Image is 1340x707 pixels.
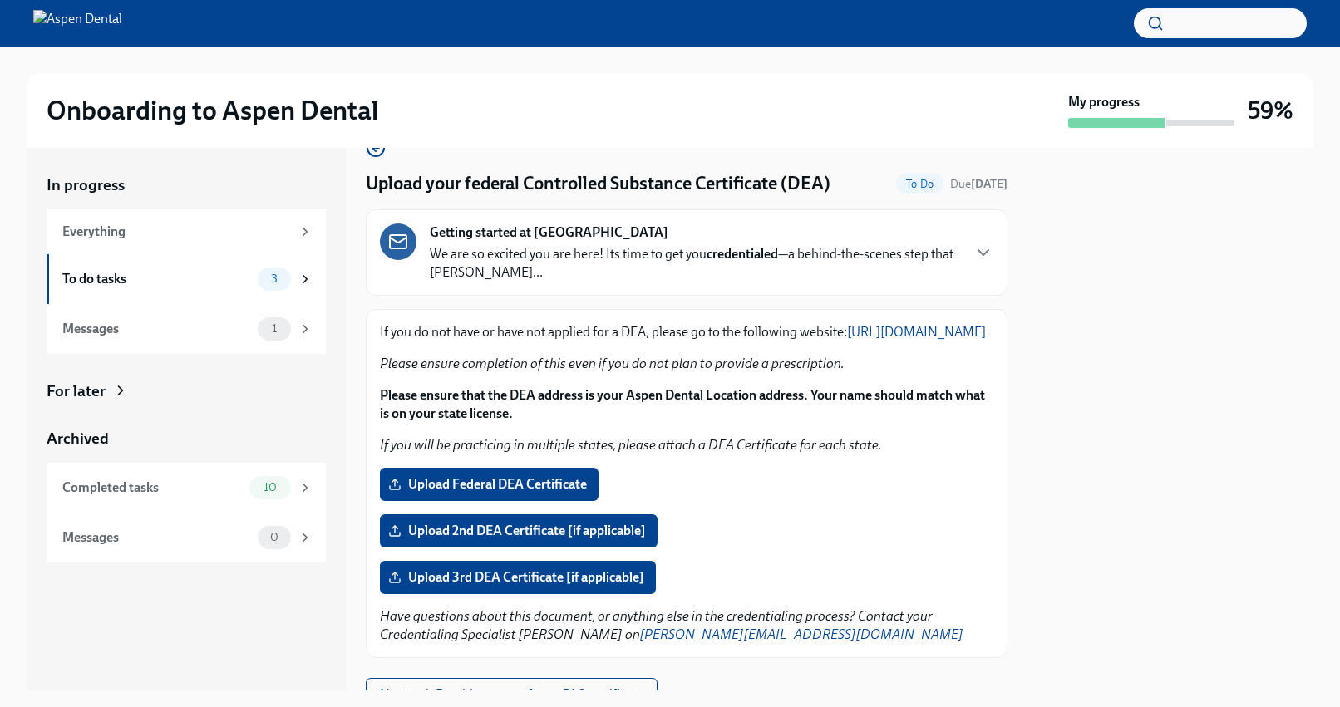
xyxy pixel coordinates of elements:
strong: Getting started at [GEOGRAPHIC_DATA] [430,223,668,242]
a: To do tasks3 [47,254,326,304]
div: Everything [62,223,291,241]
a: In progress [47,174,326,196]
h2: Onboarding to Aspen Dental [47,94,378,127]
a: Completed tasks10 [47,463,326,513]
label: Upload Federal DEA Certificate [380,468,599,501]
span: 3 [261,272,288,285]
a: Messages0 [47,513,326,562]
strong: My progress [1068,93,1140,111]
a: Archived [47,428,326,449]
label: Upload 3rd DEA Certificate [if applicable] [380,561,656,594]
a: Everything [47,209,326,254]
span: To Do [896,178,943,190]
span: 1 [262,322,287,335]
h4: Upload your federal Controlled Substance Certificate (DEA) [366,171,830,196]
img: Aspen Dental [33,10,122,37]
a: Messages1 [47,304,326,354]
div: To do tasks [62,270,251,288]
span: 0 [260,531,288,543]
em: Have questions about this document, or anything else in the credentialing process? Contact your C... [380,608,963,642]
h3: 59% [1248,96,1293,125]
em: If you will be practicing in multiple states, please attach a DEA Certificate for each state. [380,437,882,453]
p: If you do not have or have not applied for a DEA, please go to the following website: [380,323,993,341]
span: Next task : Provide a copy of your BLS certificate [380,686,643,703]
div: Messages [62,320,251,338]
span: Upload Federal DEA Certificate [392,476,587,493]
span: Due [950,177,1007,191]
a: [PERSON_NAME][EMAIL_ADDRESS][DOMAIN_NAME] [640,626,963,642]
strong: credentialed [707,246,778,262]
div: Messages [62,528,251,547]
p: We are so excited you are here! Its time to get you —a behind-the-scenes step that [PERSON_NAME]... [430,245,960,282]
span: 10 [254,481,287,493]
a: For later [47,381,326,402]
span: September 5th, 2025 10:00 [950,176,1007,192]
a: [URL][DOMAIN_NAME] [847,324,986,340]
div: Completed tasks [62,479,243,497]
span: Upload 3rd DEA Certificate [if applicable] [392,569,644,586]
em: Please ensure completion of this even if you do not plan to provide a prescription. [380,356,845,371]
strong: [DATE] [971,177,1007,191]
label: Upload 2nd DEA Certificate [if applicable] [380,514,658,547]
strong: Please ensure that the DEA address is your Aspen Dental Location address. Your name should match ... [380,387,985,421]
div: For later [47,381,106,402]
span: Upload 2nd DEA Certificate [if applicable] [392,523,646,539]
